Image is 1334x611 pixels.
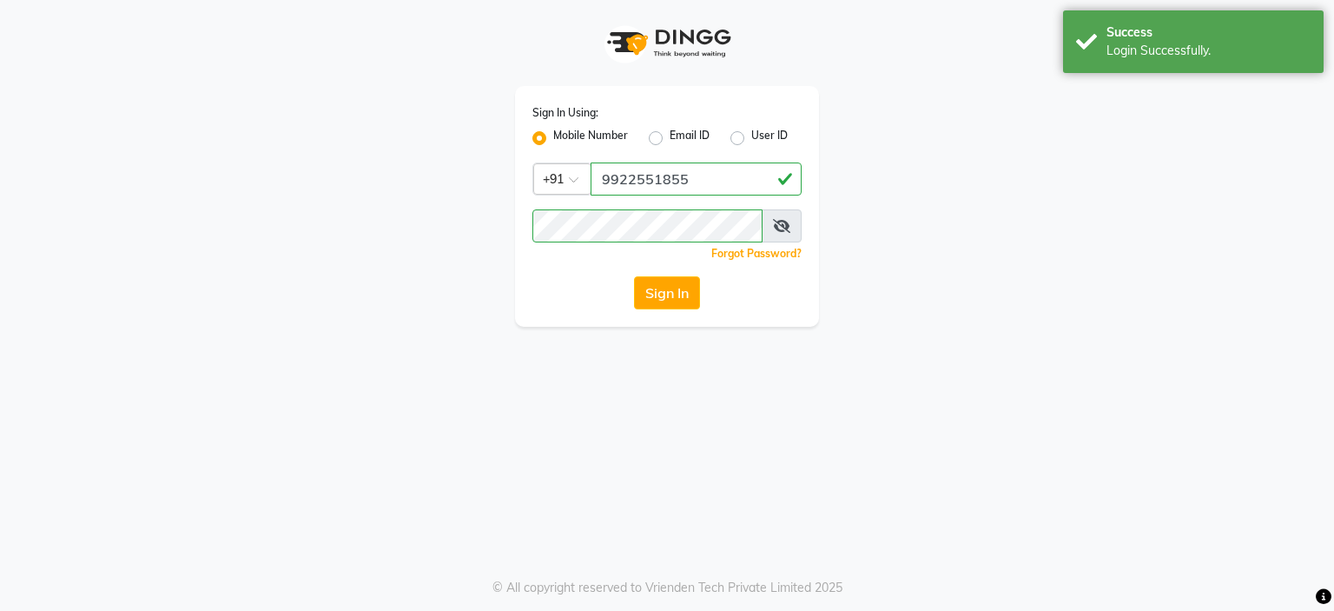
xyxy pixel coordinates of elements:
[532,105,598,121] label: Sign In Using:
[591,163,802,196] input: Username
[1106,23,1311,42] div: Success
[634,276,700,309] button: Sign In
[670,128,710,149] label: Email ID
[598,17,736,69] img: logo1.svg
[532,209,763,242] input: Username
[751,128,788,149] label: User ID
[711,247,802,260] a: Forgot Password?
[553,128,628,149] label: Mobile Number
[1106,42,1311,60] div: Login Successfully.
